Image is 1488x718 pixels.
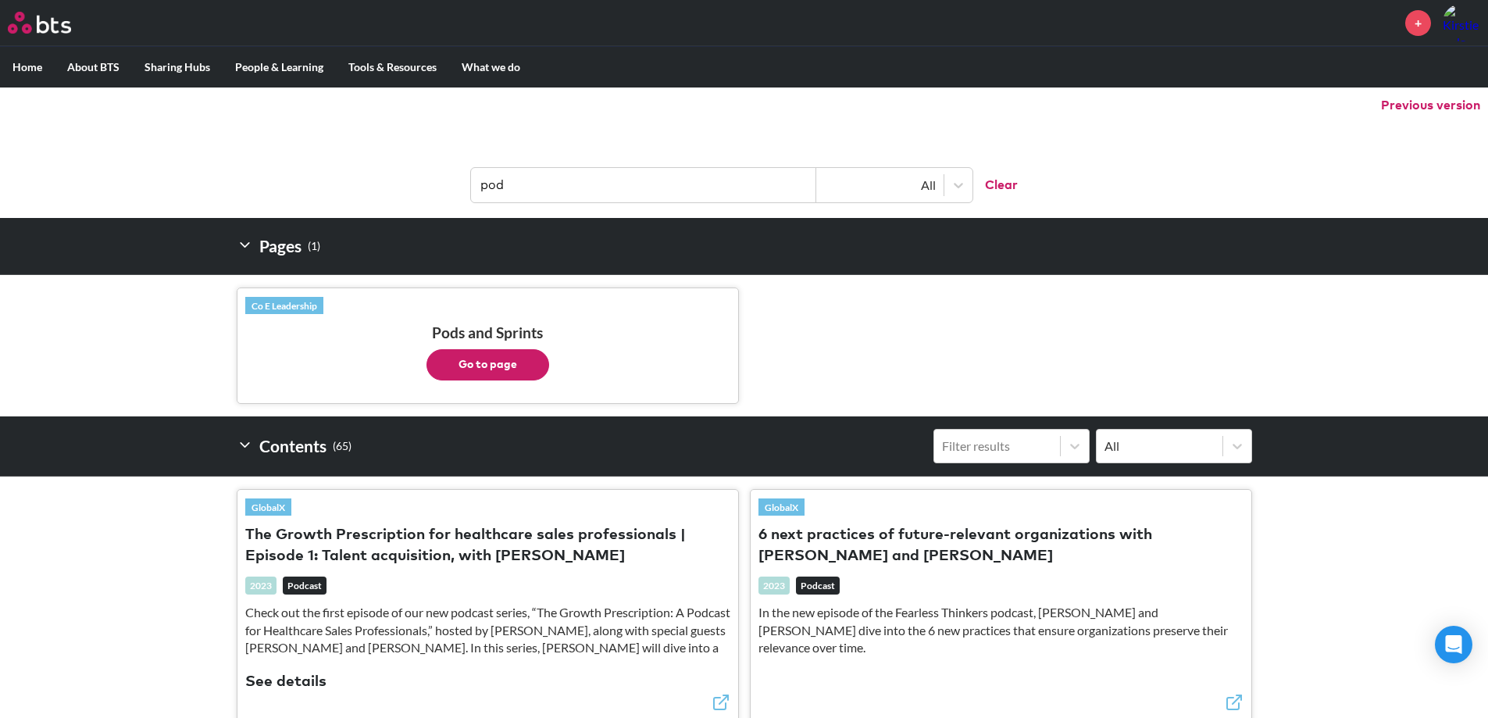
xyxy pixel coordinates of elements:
[758,577,790,595] div: 2023
[336,47,449,88] label: Tools & Resources
[972,168,1018,202] button: Clear
[1435,626,1472,663] div: Open Intercom Messenger
[1381,97,1480,114] button: Previous version
[245,604,730,656] p: Check out the first episode of our new podcast series, “The Growth Prescription: A Podcast for He...
[283,577,327,595] em: Podcast
[245,297,323,314] a: Co E Leadership
[712,693,730,716] a: External link
[245,672,327,693] button: See details
[824,177,936,194] div: All
[1405,10,1431,36] a: +
[245,498,291,516] a: GlobalX
[1225,693,1244,716] a: External link
[8,12,71,34] img: BTS Logo
[308,236,320,257] small: ( 1 )
[132,47,223,88] label: Sharing Hubs
[1104,438,1215,455] div: All
[1443,4,1480,41] img: Kirstie Odonnell
[426,349,549,380] button: Go to page
[758,498,805,516] a: GlobalX
[223,47,336,88] label: People & Learning
[758,525,1244,567] button: 6 next practices of future-relevant organizations with [PERSON_NAME] and [PERSON_NAME]
[449,47,533,88] label: What we do
[245,577,277,595] div: 2023
[245,323,730,380] h3: Pods and Sprints
[237,230,320,262] h2: Pages
[237,429,351,463] h2: Contents
[245,525,730,567] button: The Growth Prescription for healthcare sales professionals | Episode 1: Talent acquisition, with ...
[333,436,351,457] small: ( 65 )
[758,604,1244,656] p: In the new episode of the Fearless Thinkers podcast, [PERSON_NAME] and [PERSON_NAME] dive into th...
[796,577,840,595] em: Podcast
[471,168,816,202] input: Find contents, pages and demos...
[8,12,100,34] a: Go home
[1443,4,1480,41] a: Profile
[55,47,132,88] label: About BTS
[942,438,1052,455] div: Filter results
